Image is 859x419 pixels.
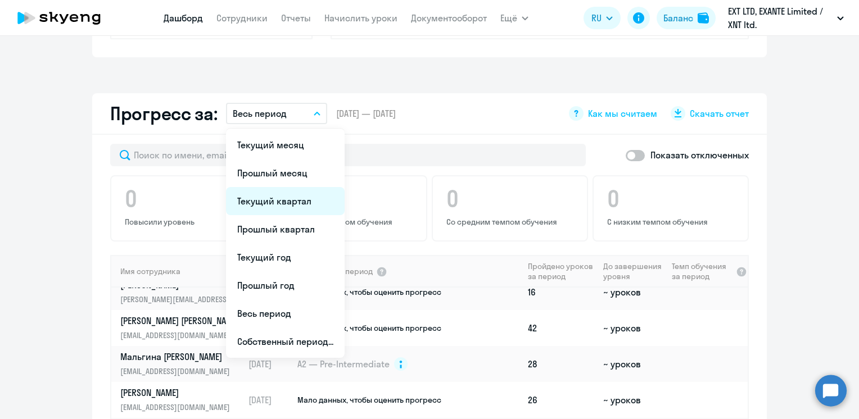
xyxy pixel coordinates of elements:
p: [PERSON_NAME] [PERSON_NAME] [120,315,236,327]
button: Весь период [226,103,327,124]
a: Дашборд [164,12,203,24]
span: Скачать отчет [690,107,749,120]
a: Мальгина [PERSON_NAME][EMAIL_ADDRESS][DOMAIN_NAME] [120,350,243,377]
h2: Прогресс за: [110,102,217,125]
p: [EMAIL_ADDRESS][DOMAIN_NAME] [120,365,236,377]
span: Мало данных, чтобы оценить прогресс [297,287,441,297]
td: ~ уроков [599,310,667,346]
a: [PERSON_NAME][EMAIL_ADDRESS][DOMAIN_NAME] [120,386,243,413]
a: [PERSON_NAME] [PERSON_NAME][EMAIL_ADDRESS][DOMAIN_NAME] [120,315,243,341]
span: A2 — Pre-Intermediate [297,358,390,370]
td: 26 [523,382,599,418]
p: Показать отключенных [650,148,749,162]
button: RU [584,7,621,29]
span: Мало данных, чтобы оценить прогресс [297,323,441,333]
th: Имя сотрудника [111,255,244,288]
td: ~ уроков [599,346,667,382]
td: 28 [523,346,599,382]
p: [PERSON_NAME] [120,386,236,399]
a: Отчеты [281,12,311,24]
p: Мальгина [PERSON_NAME] [120,350,236,363]
p: [PERSON_NAME][EMAIL_ADDRESS][PERSON_NAME][DOMAIN_NAME] [120,293,236,306]
ul: Ещё [226,129,345,358]
p: [EMAIL_ADDRESS][DOMAIN_NAME] [120,329,236,341]
span: Темп обучения за период [672,261,733,281]
p: EXT LTD, ‎EXANTE Limited / XNT ltd. [728,4,833,31]
span: [DATE] — [DATE] [336,107,396,120]
td: ~ уроков [599,274,667,310]
a: Начислить уроки [324,12,397,24]
input: Поиск по имени, email, продукту или статусу [110,144,586,166]
th: Пройдено уроков за период [523,255,599,288]
p: Весь период [233,107,287,120]
img: balance [698,12,709,24]
div: Баланс [663,11,693,25]
span: Как мы считаем [588,107,657,120]
span: Ещё [500,11,517,25]
td: [DATE] [244,382,296,418]
button: Ещё [500,7,528,29]
a: Сотрудники [216,12,268,24]
button: EXT LTD, ‎EXANTE Limited / XNT ltd. [722,4,849,31]
span: RU [591,11,602,25]
a: Документооборот [411,12,487,24]
td: 42 [523,310,599,346]
span: Мало данных, чтобы оценить прогресс [297,395,441,405]
td: 16 [523,274,599,310]
td: ~ уроков [599,382,667,418]
a: [PERSON_NAME][PERSON_NAME][EMAIL_ADDRESS][PERSON_NAME][DOMAIN_NAME] [120,279,243,306]
th: До завершения уровня [599,255,667,288]
td: [DATE] [244,346,296,382]
p: [EMAIL_ADDRESS][DOMAIN_NAME] [120,401,236,413]
button: Балансbalance [657,7,716,29]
